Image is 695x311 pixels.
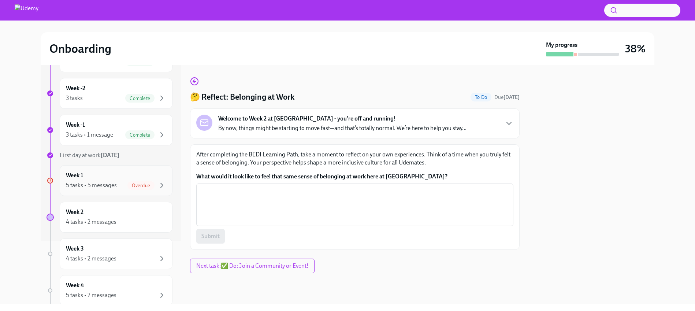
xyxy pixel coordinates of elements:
span: To Do [471,95,491,100]
span: Complete [125,132,155,138]
a: Week -13 tasks • 1 messageComplete [47,115,172,145]
a: Week 15 tasks • 5 messagesOverdue [47,165,172,196]
p: After completing the BEDI Learning Path, take a moment to reflect on your own experiences. Think ... [196,151,513,167]
span: August 23rd, 2025 11:00 [494,94,520,101]
h6: Week -1 [66,121,85,129]
img: Udemy [15,4,38,16]
strong: My progress [546,41,577,49]
a: Week 45 tasks • 2 messages [47,275,172,306]
div: 5 tasks • 2 messages [66,291,116,299]
a: Week 24 tasks • 2 messages [47,202,172,233]
h6: Week 3 [66,245,84,253]
h2: Onboarding [49,41,111,56]
span: Due [494,94,520,100]
h4: 🤔 Reflect: Belonging at Work [190,92,294,103]
strong: [DATE] [503,94,520,100]
div: 4 tasks • 2 messages [66,255,116,263]
div: 5 tasks • 5 messages [66,181,117,189]
span: Complete [125,96,155,101]
p: By now, things might be starting to move fast—and that’s totally normal. We’re here to help you s... [218,124,467,132]
strong: Welcome to Week 2 at [GEOGRAPHIC_DATA] - you're off and running! [218,115,396,123]
h6: Week 2 [66,208,83,216]
div: 4 tasks • 2 messages [66,218,116,226]
span: First day at work [60,152,119,159]
a: Week -23 tasksComplete [47,78,172,109]
h6: Week -2 [66,84,85,92]
h6: Week 1 [66,171,83,179]
strong: [DATE] [101,152,119,159]
a: Week 34 tasks • 2 messages [47,238,172,269]
div: 3 tasks • 1 message [66,131,113,139]
span: Next task : ✅ Do: Join a Community or Event! [196,262,308,270]
button: Next task:✅ Do: Join a Community or Event! [190,259,315,273]
span: Overdue [127,183,155,188]
div: 3 tasks [66,94,83,102]
h3: 38% [625,42,646,55]
label: What would it look like to feel that same sense of belonging at work here at [GEOGRAPHIC_DATA]? [196,173,513,181]
a: First day at work[DATE] [47,151,172,159]
h6: Week 4 [66,281,84,289]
